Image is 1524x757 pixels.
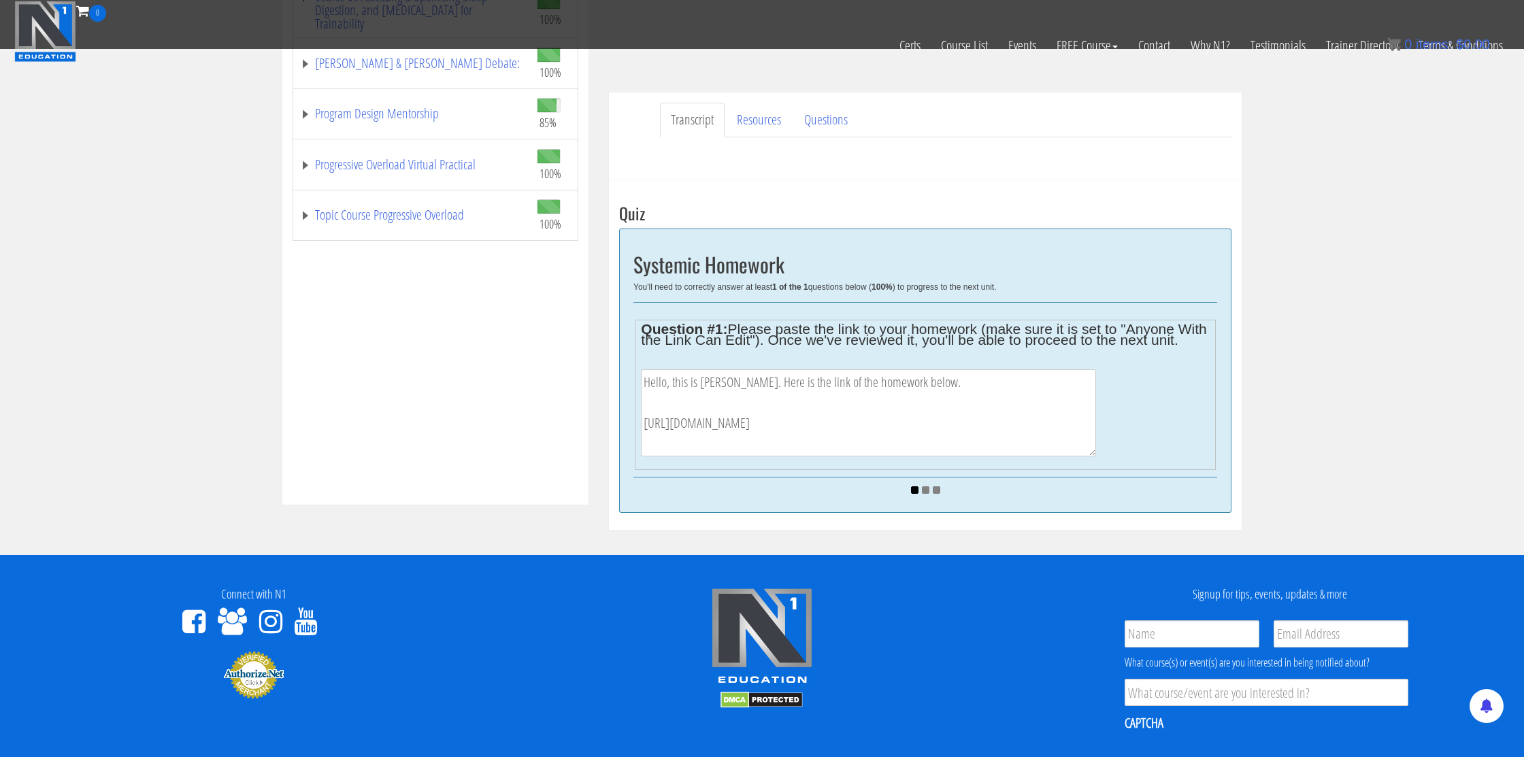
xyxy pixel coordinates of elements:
span: 85% [540,115,557,130]
span: 0 [1404,37,1412,52]
legend: Please paste the link to your homework (make sure it is set to "Anyone With the Link Can Edit"). ... [641,324,1209,346]
h2: Systemic Homework [633,253,1217,275]
div: You'll need to correctly answer at least questions below ( ) to progress to the next unit. [633,282,1217,292]
img: DMCA.com Protection Status [720,692,803,708]
img: ajax_loader.gif [911,486,940,494]
a: Trainer Directory [1316,22,1408,69]
a: Contact [1128,22,1180,69]
a: Terms & Conditions [1408,22,1513,69]
span: $ [1456,37,1463,52]
bdi: 0.00 [1456,37,1490,52]
img: icon11.png [1387,37,1401,51]
b: 100% [872,282,893,292]
h4: Signup for tips, events, updates & more [1026,588,1514,601]
a: Certs [889,22,931,69]
span: 100% [540,216,561,231]
a: Events [998,22,1046,69]
input: What course/event are you interested in? [1125,679,1408,706]
a: Course List [931,22,998,69]
div: What course(s) or event(s) are you interested in being notified about? [1125,654,1408,671]
a: Questions [793,103,859,137]
a: Program Design Mentorship [300,107,523,120]
label: CAPTCHA [1125,714,1163,732]
a: 0 [76,1,106,20]
span: items: [1416,37,1452,52]
span: 100% [540,166,561,181]
a: Resources [726,103,792,137]
a: Transcript [660,103,725,137]
a: 0 items: $0.00 [1387,37,1490,52]
input: Email Address [1274,620,1408,647]
input: Name [1125,620,1259,647]
a: Why N1? [1180,22,1240,69]
span: 0 [89,5,106,22]
a: Testimonials [1240,22,1316,69]
img: n1-education [14,1,76,62]
a: FREE Course [1046,22,1128,69]
span: 100% [540,65,561,80]
img: n1-edu-logo [711,588,813,688]
a: [PERSON_NAME] & [PERSON_NAME] Debate: [300,56,523,70]
strong: Question #1: [641,321,727,337]
h4: Connect with N1 [10,588,498,601]
h3: Quiz [619,204,1231,222]
a: Topic Course Progressive Overload [300,208,523,222]
img: Authorize.Net Merchant - Click to Verify [223,650,284,699]
a: Progressive Overload Virtual Practical [300,158,523,171]
b: 1 of the 1 [772,282,808,292]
